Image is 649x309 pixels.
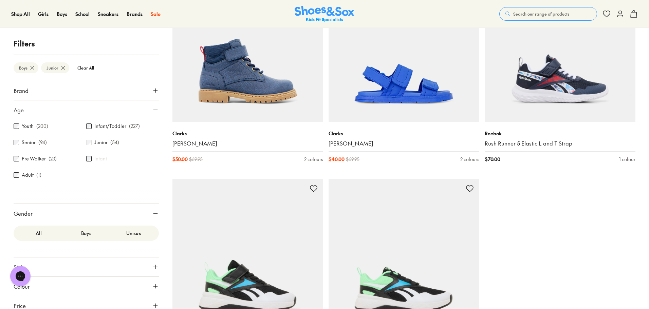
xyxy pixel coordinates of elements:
p: Reebok [485,130,635,137]
label: All [15,227,62,239]
p: ( 200 ) [36,123,48,130]
a: Sneakers [98,11,118,18]
span: Brands [127,11,143,17]
button: Search our range of products [499,7,597,21]
button: Colour [14,277,159,296]
span: $ 69.95 [346,156,359,163]
p: ( 227 ) [129,123,140,130]
button: Style [14,257,159,276]
div: 1 colour [619,156,635,163]
span: Sale [151,11,161,17]
span: Boys [57,11,67,17]
span: $ 69.95 [189,156,203,163]
a: Shop All [11,11,30,18]
span: Brand [14,86,29,95]
span: School [75,11,90,17]
a: [PERSON_NAME] [172,140,323,147]
div: 2 colours [460,156,479,163]
p: ( 54 ) [110,139,119,146]
label: Senior [22,139,36,146]
p: Clarks [172,130,323,137]
div: 2 colours [304,156,323,163]
label: Adult [22,172,34,179]
label: Infant/Toddler [94,123,126,130]
a: [PERSON_NAME] [329,140,479,147]
p: ( 94 ) [38,139,47,146]
btn: Boys [14,62,38,73]
a: Girls [38,11,49,18]
label: Youth [22,123,34,130]
span: Gender [14,209,33,217]
img: SNS_Logo_Responsive.svg [295,6,354,22]
button: Gender [14,204,159,223]
span: $ 40.00 [329,156,345,163]
span: $ 50.00 [172,156,188,163]
span: Search our range of products [513,11,569,17]
button: Brand [14,81,159,100]
label: Unisex [110,227,157,239]
span: Age [14,106,24,114]
label: Infant [94,155,107,162]
a: Boys [57,11,67,18]
span: $ 70.00 [485,156,500,163]
label: Junior [94,139,108,146]
a: Sale [151,11,161,18]
iframe: Gorgias live chat messenger [7,264,34,289]
span: Shop All [11,11,30,17]
btn: Junior [41,62,69,73]
label: Pre Walker [22,155,46,162]
a: Brands [127,11,143,18]
p: ( 1 ) [36,172,41,179]
button: Age [14,100,159,119]
span: Sneakers [98,11,118,17]
p: Filters [14,38,159,49]
span: Style [14,263,25,271]
btn: Clear All [72,62,99,74]
a: Rush Runner 5 Elastic L and T Strap [485,140,635,147]
label: Boys [62,227,110,239]
span: Girls [38,11,49,17]
a: School [75,11,90,18]
p: ( 23 ) [49,155,57,162]
a: Shoes & Sox [295,6,354,22]
p: Clarks [329,130,479,137]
